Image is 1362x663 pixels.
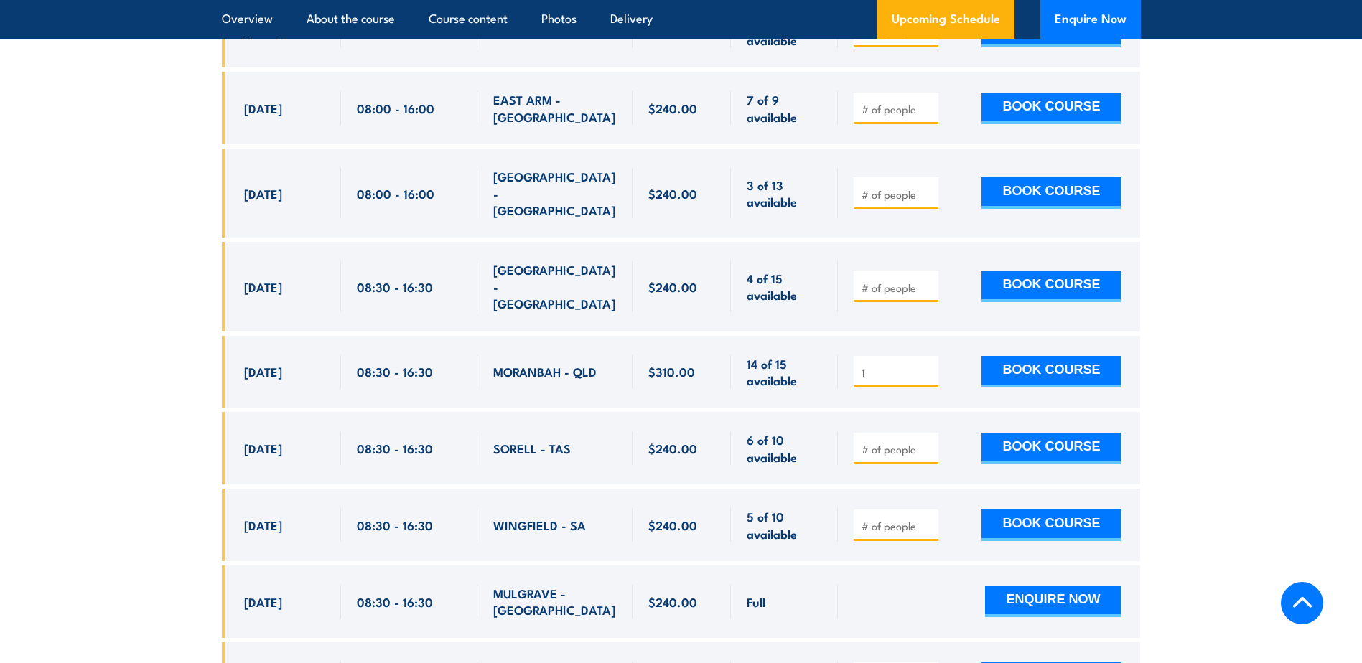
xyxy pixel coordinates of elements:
span: $240.00 [648,593,697,610]
input: # of people [862,281,933,295]
span: [DATE] [244,100,282,116]
button: BOOK COURSE [981,271,1121,302]
span: MULGRAVE - [GEOGRAPHIC_DATA] [493,585,617,619]
span: 3 of 13 available [747,177,822,210]
span: 7 of 9 available [747,91,822,125]
input: # of people [862,519,933,533]
button: BOOK COURSE [981,509,1121,541]
span: $240.00 [648,100,697,116]
span: [GEOGRAPHIC_DATA] - [GEOGRAPHIC_DATA] [493,261,617,311]
span: WINGFIELD - SA [493,517,586,533]
span: 08:30 - 16:30 [357,278,433,295]
span: $240.00 [648,278,697,295]
button: BOOK COURSE [981,177,1121,209]
span: [DATE] [244,593,282,610]
span: $240.00 [648,517,697,533]
input: # of people [862,187,933,202]
span: 08:30 - 16:30 [357,593,433,610]
span: [DATE] [244,278,282,295]
span: 08:00 - 16:00 [357,185,434,202]
span: 4 of 15 available [747,270,822,304]
button: BOOK COURSE [981,356,1121,387]
span: 6 of 10 available [747,431,822,465]
span: $240.00 [648,23,697,39]
span: [DATE] [244,363,282,380]
span: $240.00 [648,185,697,202]
button: BOOK COURSE [981,93,1121,124]
span: [GEOGRAPHIC_DATA] - [GEOGRAPHIC_DATA] [493,168,617,218]
input: # of people [862,102,933,116]
input: # of people [862,442,933,456]
span: $310.00 [648,363,695,380]
span: [DATE] [244,185,282,202]
span: [DATE] [244,517,282,533]
span: 14 of 15 available [747,355,822,389]
span: 9 of 10 available [747,14,822,48]
span: EAST ARM - [GEOGRAPHIC_DATA] [493,91,617,125]
span: 08:30 - 16:30 [357,23,433,39]
button: ENQUIRE NOW [985,586,1121,617]
span: 08:30 - 16:30 [357,517,433,533]
span: [DATE] [244,440,282,456]
button: BOOK COURSE [981,433,1121,464]
span: 5 of 10 available [747,508,822,542]
span: Full [747,593,765,610]
span: $240.00 [648,440,697,456]
span: [DATE] [244,23,282,39]
span: 08:30 - 16:30 [357,363,433,380]
span: MORANBAH - QLD [493,363,597,380]
span: 08:30 - 16:30 [357,440,433,456]
span: 08:00 - 16:00 [357,100,434,116]
span: SORELL - TAS [493,440,571,456]
span: WINGFIELD - SA [493,23,586,39]
input: # of people [862,365,933,380]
